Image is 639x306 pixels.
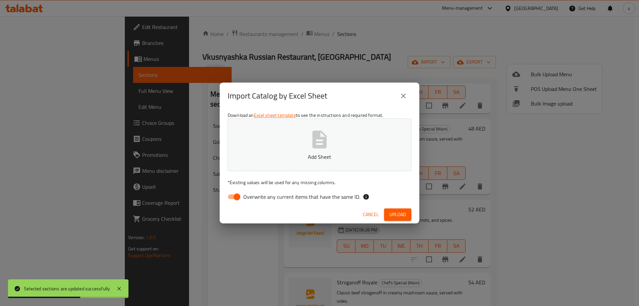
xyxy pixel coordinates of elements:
[228,91,327,101] h2: Import Catalog by Excel Sheet
[220,109,419,206] div: Download an to see the instructions and required format.
[228,179,411,186] p: Existing values will be used for any missing columns.
[363,210,379,219] span: Cancel
[24,285,110,292] div: Selected sections are updated successfully
[389,210,406,219] span: Upload
[254,111,296,120] a: Excel sheet template
[363,193,369,200] svg: If the overwrite option isn't selected, then the items that match an existing ID will be ignored ...
[395,88,411,104] button: close
[228,119,411,171] button: Add Sheet
[360,208,381,221] button: Cancel
[243,193,360,201] span: Overwrite any current items that have the same ID.
[384,208,411,221] button: Upload
[238,153,401,161] p: Add Sheet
